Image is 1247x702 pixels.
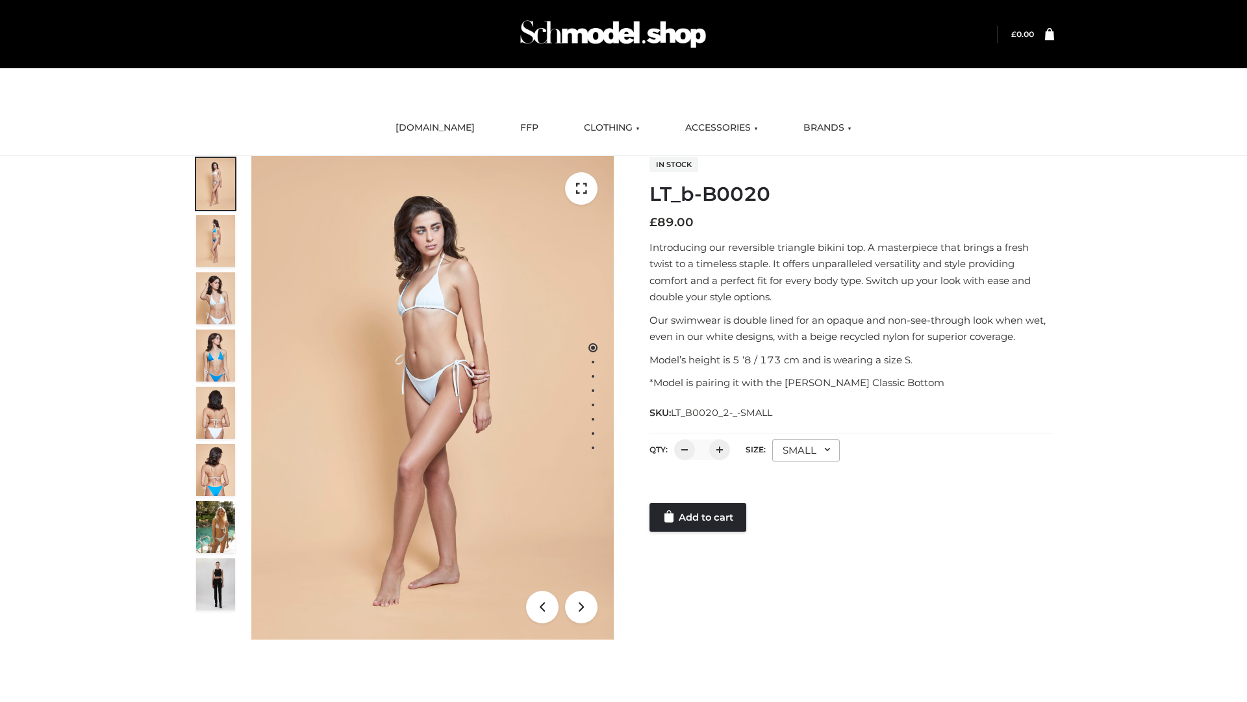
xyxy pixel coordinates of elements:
p: *Model is pairing it with the [PERSON_NAME] Classic Bottom [649,374,1054,391]
a: BRANDS [794,114,861,142]
h1: LT_b-B0020 [649,183,1054,206]
img: ArielClassicBikiniTop_CloudNine_AzureSky_OW114ECO_1-scaled.jpg [196,158,235,210]
span: In stock [649,157,698,172]
img: ArielClassicBikiniTop_CloudNine_AzureSky_OW114ECO_8-scaled.jpg [196,444,235,496]
p: Introducing our reversible triangle bikini top. A masterpiece that brings a fresh twist to a time... [649,239,1054,305]
img: ArielClassicBikiniTop_CloudNine_AzureSky_OW114ECO_2-scaled.jpg [196,215,235,267]
img: Schmodel Admin 964 [516,8,711,60]
a: [DOMAIN_NAME] [386,114,485,142]
img: ArielClassicBikiniTop_CloudNine_AzureSky_OW114ECO_1 [251,156,614,640]
span: SKU: [649,405,774,421]
label: QTY: [649,445,668,454]
label: Size: [746,445,766,454]
bdi: 0.00 [1011,29,1034,39]
a: FFP [510,114,548,142]
span: £ [1011,29,1016,39]
img: ArielClassicBikiniTop_CloudNine_AzureSky_OW114ECO_4-scaled.jpg [196,330,235,382]
img: ArielClassicBikiniTop_CloudNine_AzureSky_OW114ECO_7-scaled.jpg [196,387,235,439]
bdi: 89.00 [649,215,694,229]
img: 49df5f96394c49d8b5cbdcda3511328a.HD-1080p-2.5Mbps-49301101_thumbnail.jpg [196,558,235,610]
div: SMALL [772,439,840,461]
p: Model’s height is 5 ‘8 / 173 cm and is wearing a size S. [649,352,1054,369]
p: Our swimwear is double lined for an opaque and non-see-through look when wet, even in our white d... [649,312,1054,345]
a: ACCESSORIES [675,114,768,142]
a: CLOTHING [574,114,649,142]
span: £ [649,215,657,229]
img: ArielClassicBikiniTop_CloudNine_AzureSky_OW114ECO_3-scaled.jpg [196,272,235,324]
a: Add to cart [649,503,746,532]
a: £0.00 [1011,29,1034,39]
span: LT_B0020_2-_-SMALL [671,407,772,419]
img: Arieltop_CloudNine_AzureSky2.jpg [196,501,235,553]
